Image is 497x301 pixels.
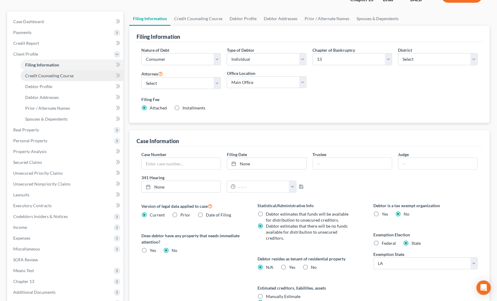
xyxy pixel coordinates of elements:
span: Means Test [13,268,34,273]
a: Debtor Addresses [20,92,123,103]
span: Date of Filing [206,212,231,217]
span: Personal Property [13,138,47,143]
a: SOFA Review [8,254,123,265]
a: None [227,158,306,169]
span: Codebtors Insiders & Notices [13,214,68,219]
label: Chapter of Bankruptcy [313,47,355,53]
label: Does debtor have any property that needs immediate attention? [141,232,245,245]
span: Debtor estimates that there will be no funds available for distribution to unsecured creditors. [266,223,348,241]
label: Statistical/Administrative Info [258,202,362,209]
label: Case Number [141,151,167,158]
span: Secured Claims [13,160,42,165]
span: No [172,248,177,253]
span: Debtor Addresses [25,95,59,100]
a: None [142,181,221,192]
a: Unsecured Priority Claims [8,168,123,179]
a: Credit Counseling Course [20,70,123,81]
a: Executory Contracts [8,200,123,211]
span: State [412,241,421,246]
input: -- [399,158,477,169]
span: Debtor estimates that funds will be available for distribution to unsecured creditors. [266,211,348,223]
a: Filing Information [129,11,170,26]
span: Prior / Alternate Names [25,106,70,111]
input: -- [313,158,392,169]
label: Filing Date [227,151,247,158]
span: Credit Report [13,41,39,46]
a: Credit Counseling Course [170,11,226,26]
span: Yes [382,211,388,217]
div: Open Intercom Messenger [477,281,491,295]
label: Type of Debtor [227,47,255,53]
span: Lawsuits [13,192,29,197]
label: Exemption Election [374,232,478,238]
input: Enter case number... [142,158,221,169]
a: Spouses & Dependents [20,114,123,124]
span: Unsecured Priority Claims [13,170,63,176]
span: Manually Estimate [266,294,300,299]
div: Filing Information [137,33,180,40]
label: Trustee [313,151,327,158]
span: Income [13,225,27,230]
span: Attached [150,105,167,110]
span: Spouses & Dependents [25,116,68,121]
span: Unsecured Nonpriority Claims [13,181,71,186]
a: Unsecured Nonpriority Claims [8,179,123,189]
label: Debtor resides as tenant of residential property [258,256,362,262]
span: Case Dashboard [13,19,44,24]
span: Debtor Profile [25,84,52,89]
label: Nature of Debt [141,47,169,53]
span: SOFA Review [13,257,38,262]
span: Filing Information [25,62,59,67]
a: Case Dashboard [8,16,123,27]
a: Debtor Profile [20,81,123,92]
a: Prior / Alternate Names [301,11,353,26]
span: Chapter 13 [13,279,34,284]
span: Real Property [13,127,39,132]
span: Executory Contracts [13,203,52,208]
label: Version of legal data applied to case [141,202,245,210]
a: Filing Information [20,60,123,70]
label: Filing Fee [141,96,478,103]
span: Prior [180,212,190,217]
span: Payments [13,30,32,35]
span: Expenses [13,235,30,241]
label: Office Location [227,70,255,76]
a: Secured Claims [8,157,123,168]
span: No [404,211,410,217]
span: Yes [289,265,295,270]
a: Debtor Profile [226,11,260,26]
a: Lawsuits [8,189,123,200]
label: District [398,47,412,53]
a: Prior / Alternate Names [20,103,123,114]
label: Attorney [141,70,163,77]
a: Debtor Addresses [260,11,301,26]
label: Judge [398,151,409,158]
a: Spouses & Dependents [353,11,402,26]
a: Property Analysis [8,146,123,157]
span: Property Analysis [13,149,47,154]
div: Case Information [137,137,179,145]
span: Current [150,212,165,217]
label: Exemption State [374,251,405,257]
label: 341 Hearing [138,174,310,181]
a: Credit Report [8,38,123,49]
span: Installments [182,105,205,110]
span: No [311,265,317,270]
label: Estimated creditors, liabilities, assets [258,285,362,291]
span: Yes [150,248,156,253]
span: Credit Counseling Course [25,73,74,78]
label: Debtor is a tax exempt organization [374,202,478,209]
span: Additional Documents [13,290,56,295]
span: Miscellaneous [13,246,40,251]
span: Client Profile [13,51,38,57]
span: N/A [266,265,273,270]
span: Federal [382,241,396,246]
input: -- : -- [236,181,289,192]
